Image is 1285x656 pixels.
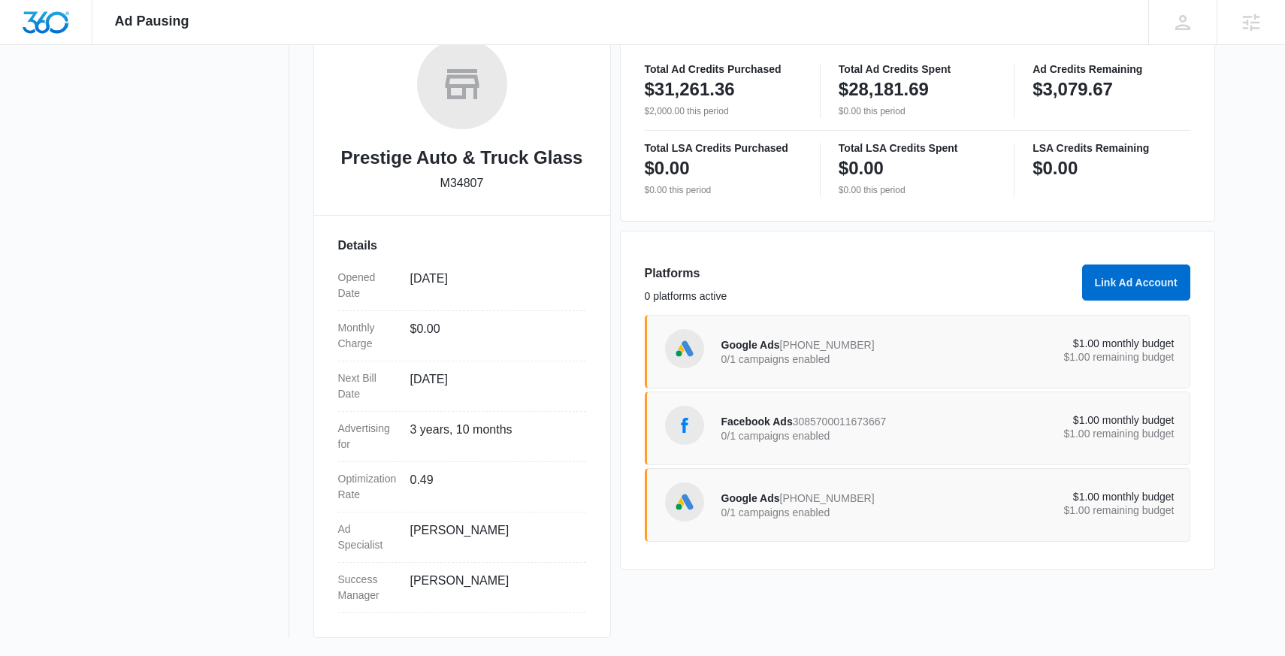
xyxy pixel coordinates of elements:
[338,320,398,352] dt: Monthly Charge
[839,77,929,101] p: $28,181.69
[645,468,1190,542] a: Google AdsGoogle Ads[PHONE_NUMBER]0/1 campaigns enabled$1.00 monthly budget$1.00 remaining budget
[338,462,586,512] div: Optimization Rate0.49
[645,77,735,101] p: $31,261.36
[721,492,780,504] span: Google Ads
[338,270,398,301] dt: Opened Date
[645,64,802,74] p: Total Ad Credits Purchased
[338,512,586,563] div: Ad Specialist[PERSON_NAME]
[338,237,586,255] h3: Details
[793,416,887,428] span: 3085700011673667
[338,563,586,613] div: Success Manager[PERSON_NAME]
[673,491,696,513] img: Google Ads
[338,521,398,553] dt: Ad Specialist
[1033,143,1190,153] p: LSA Credits Remaining
[839,143,996,153] p: Total LSA Credits Spent
[780,492,875,504] span: [PHONE_NUMBER]
[645,315,1190,388] a: Google AdsGoogle Ads[PHONE_NUMBER]0/1 campaigns enabled$1.00 monthly budget$1.00 remaining budget
[1033,77,1113,101] p: $3,079.67
[721,416,793,428] span: Facebook Ads
[839,104,996,118] p: $0.00 this period
[948,415,1175,425] p: $1.00 monthly budget
[948,338,1175,349] p: $1.00 monthly budget
[410,270,574,301] dd: [DATE]
[839,156,884,180] p: $0.00
[839,64,996,74] p: Total Ad Credits Spent
[673,337,696,360] img: Google Ads
[338,471,398,503] dt: Optimization Rate
[948,428,1175,439] p: $1.00 remaining budget
[721,354,948,364] p: 0/1 campaigns enabled
[338,361,586,412] div: Next Bill Date[DATE]
[338,412,586,462] div: Advertising for3 years, 10 months
[1033,156,1078,180] p: $0.00
[1082,265,1190,301] button: Link Ad Account
[721,431,948,441] p: 0/1 campaigns enabled
[410,320,574,352] dd: $0.00
[645,156,690,180] p: $0.00
[645,265,1073,283] h3: Platforms
[780,339,875,351] span: [PHONE_NUMBER]
[338,311,586,361] div: Monthly Charge$0.00
[440,174,484,192] p: M34807
[410,521,574,553] dd: [PERSON_NAME]
[673,414,696,437] img: Facebook Ads
[645,289,1073,304] p: 0 platforms active
[948,491,1175,502] p: $1.00 monthly budget
[839,183,996,197] p: $0.00 this period
[948,505,1175,515] p: $1.00 remaining budget
[645,143,802,153] p: Total LSA Credits Purchased
[115,14,189,29] span: Ad Pausing
[341,144,583,171] h2: Prestige Auto & Truck Glass
[338,421,398,452] dt: Advertising for
[410,471,574,503] dd: 0.49
[338,261,586,311] div: Opened Date[DATE]
[645,391,1190,465] a: Facebook AdsFacebook Ads30857000116736670/1 campaigns enabled$1.00 monthly budget$1.00 remaining ...
[948,352,1175,362] p: $1.00 remaining budget
[338,572,398,603] dt: Success Manager
[410,572,574,603] dd: [PERSON_NAME]
[1033,64,1190,74] p: Ad Credits Remaining
[338,370,398,402] dt: Next Bill Date
[645,104,802,118] p: $2,000.00 this period
[721,507,948,518] p: 0/1 campaigns enabled
[410,370,574,402] dd: [DATE]
[721,339,780,351] span: Google Ads
[410,421,574,452] dd: 3 years, 10 months
[645,183,802,197] p: $0.00 this period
